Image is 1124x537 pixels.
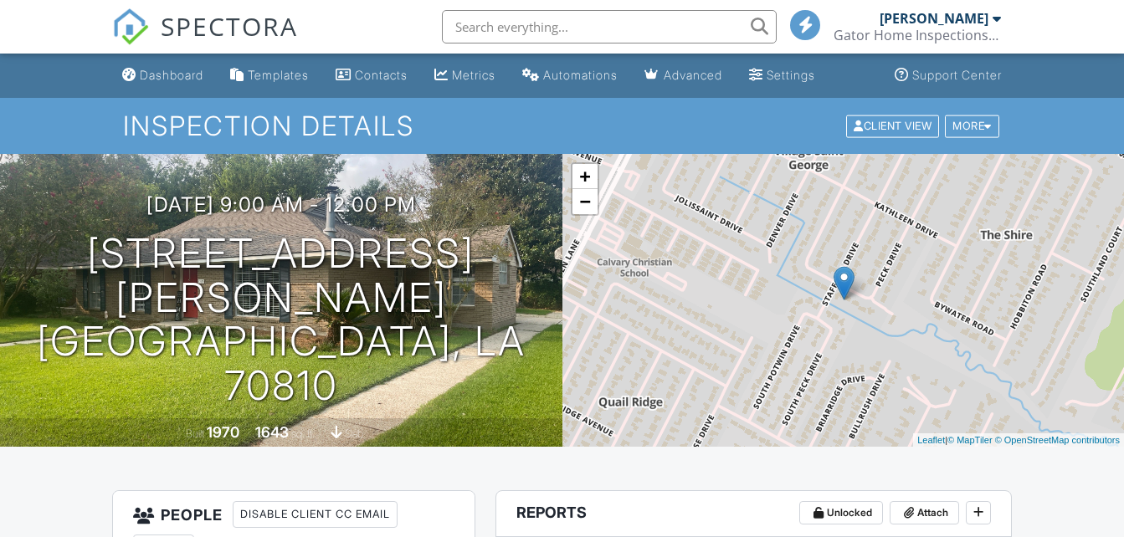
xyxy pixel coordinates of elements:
[207,423,239,441] div: 1970
[291,427,315,440] span: sq. ft.
[140,68,203,82] div: Dashboard
[844,119,943,131] a: Client View
[912,68,1002,82] div: Support Center
[186,427,204,440] span: Built
[355,68,408,82] div: Contacts
[880,10,988,27] div: [PERSON_NAME]
[452,68,495,82] div: Metrics
[233,501,398,528] div: Disable Client CC Email
[846,115,939,137] div: Client View
[543,68,618,82] div: Automations
[572,189,598,214] a: Zoom out
[329,60,414,91] a: Contacts
[27,232,536,408] h1: [STREET_ADDRESS][PERSON_NAME] [GEOGRAPHIC_DATA], LA 70810
[834,27,1001,43] div: Gator Home Inspections, LLC LHI# 11372
[112,23,298,58] a: SPECTORA
[115,60,210,91] a: Dashboard
[767,68,815,82] div: Settings
[248,68,309,82] div: Templates
[947,435,993,445] a: © MapTiler
[664,68,722,82] div: Advanced
[255,423,289,441] div: 1643
[516,60,624,91] a: Automations (Basic)
[112,8,149,45] img: The Best Home Inspection Software - Spectora
[917,435,945,445] a: Leaflet
[223,60,316,91] a: Templates
[161,8,298,43] span: SPECTORA
[572,164,598,189] a: Zoom in
[913,433,1124,447] div: |
[442,10,777,43] input: Search everything...
[428,60,502,91] a: Metrics
[638,60,729,91] a: Advanced
[742,60,822,91] a: Settings
[146,193,416,216] h3: [DATE] 9:00 am - 12:00 pm
[995,435,1120,445] a: © OpenStreetMap contributors
[345,427,363,440] span: slab
[123,111,1001,141] h1: Inspection Details
[888,60,1009,91] a: Support Center
[945,115,999,137] div: More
